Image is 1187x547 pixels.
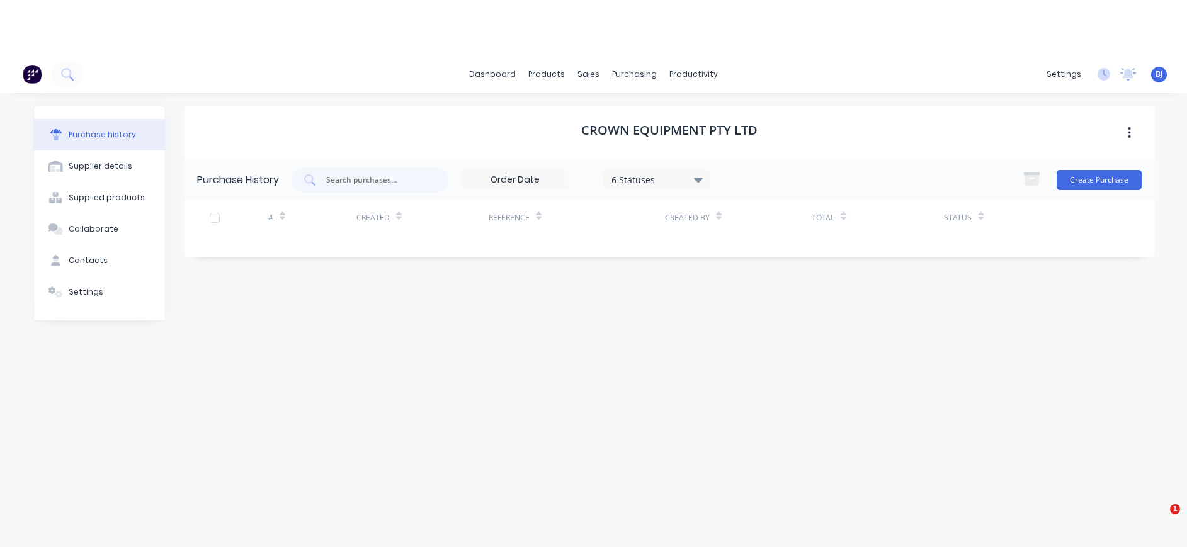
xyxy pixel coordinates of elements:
[611,172,701,186] div: 6 Statuses
[665,212,710,223] div: Created By
[34,245,165,276] button: Contacts
[69,286,103,298] div: Settings
[69,161,132,172] div: Supplier details
[571,65,606,84] div: sales
[34,276,165,308] button: Settings
[1170,504,1180,514] span: 1
[34,119,165,150] button: Purchase history
[325,174,429,186] input: Search purchases...
[463,65,522,84] a: dashboard
[197,172,279,188] div: Purchase History
[944,212,972,223] div: Status
[69,223,118,235] div: Collaborate
[812,212,834,223] div: Total
[522,65,571,84] div: products
[23,65,42,84] img: Factory
[489,212,530,223] div: Reference
[34,182,165,213] button: Supplied products
[268,212,273,223] div: #
[34,213,165,245] button: Collaborate
[1040,65,1088,84] div: settings
[69,255,108,266] div: Contacts
[69,129,136,140] div: Purchase history
[34,150,165,182] button: Supplier details
[1144,504,1174,534] iframe: Intercom live chat
[606,65,663,84] div: purchasing
[581,123,758,138] h1: Crown Equipment Pty Ltd
[356,212,390,223] div: Created
[663,65,724,84] div: productivity
[1156,69,1163,80] span: BJ
[69,192,145,203] div: Supplied products
[462,171,568,189] input: Order Date
[1057,170,1142,190] button: Create Purchase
